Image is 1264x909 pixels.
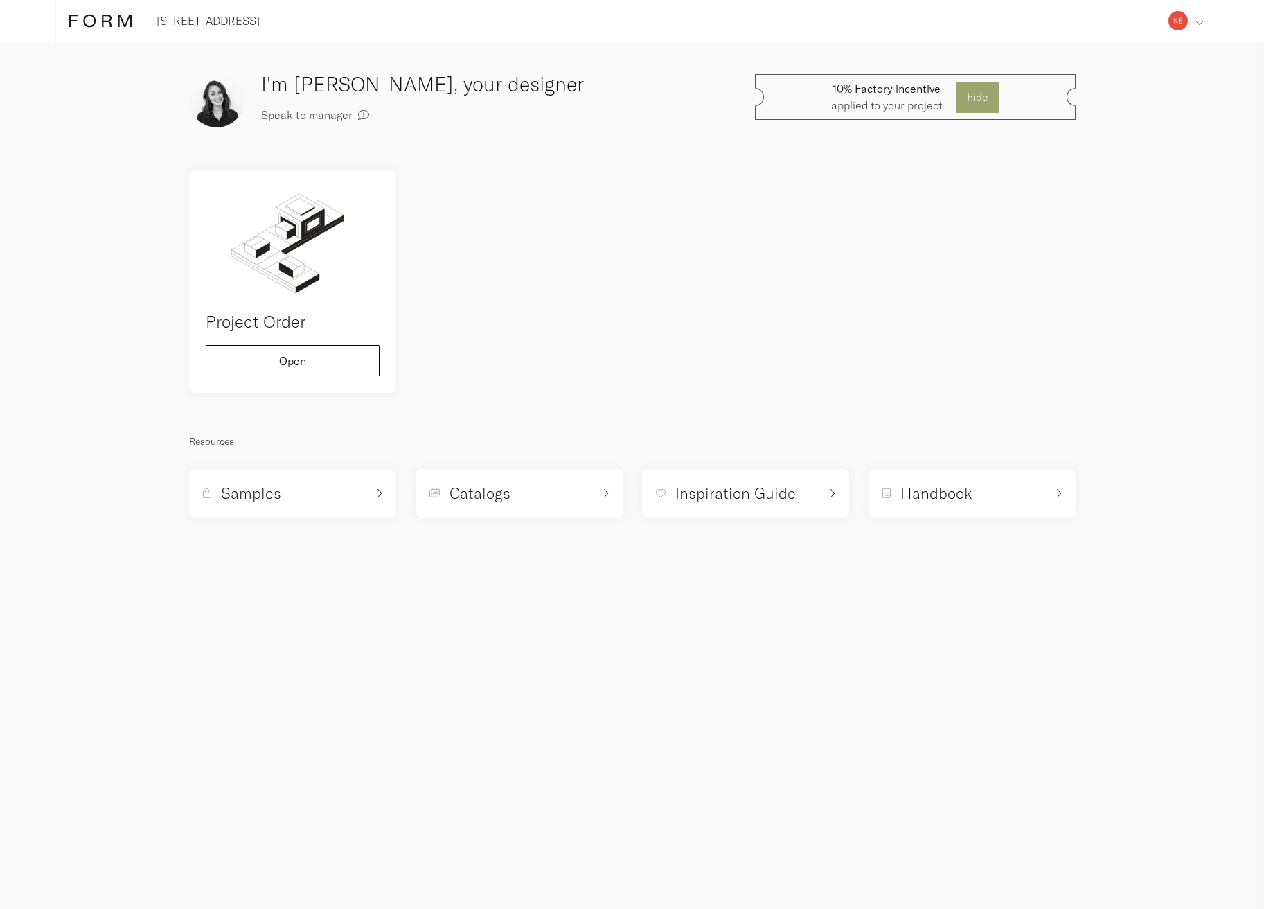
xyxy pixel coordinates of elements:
button: Open [206,345,380,376]
p: [STREET_ADDRESS] [157,12,260,29]
h4: Project Order [206,309,380,334]
h5: Samples [221,483,281,504]
span: Open [279,355,306,367]
h5: Inspiration Guide [675,483,796,504]
span: hide [967,91,988,103]
span: Speak to manager [261,109,353,121]
img: order.svg [206,187,380,298]
h5: Handbook [900,483,972,504]
img: BB_photo.jpg [189,72,244,127]
p: Resources [189,433,1076,450]
h3: I'm [PERSON_NAME], your designer [261,69,679,99]
button: Speak to manager [261,99,369,130]
h5: Catalogs [449,483,510,504]
button: hide [956,82,999,113]
span: 10% Factory incentive [831,80,942,97]
p: applied to your project [831,80,942,114]
img: c1e6fd4747e42d759c543d7a37d7a340 [1168,11,1188,30]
